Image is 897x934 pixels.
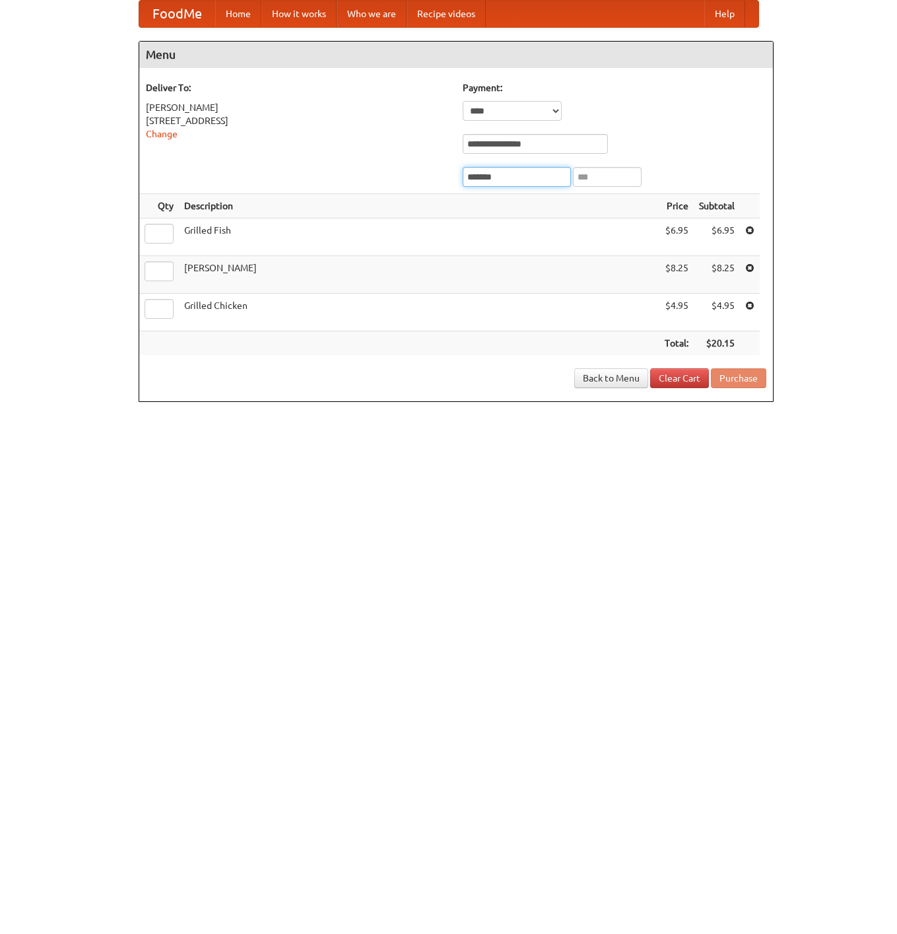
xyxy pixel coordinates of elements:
[146,129,178,139] a: Change
[146,114,449,127] div: [STREET_ADDRESS]
[694,194,740,218] th: Subtotal
[215,1,261,27] a: Home
[139,194,179,218] th: Qty
[261,1,337,27] a: How it works
[407,1,486,27] a: Recipe videos
[179,294,659,331] td: Grilled Chicken
[179,194,659,218] th: Description
[650,368,709,388] a: Clear Cart
[179,218,659,256] td: Grilled Fish
[139,42,773,68] h4: Menu
[659,294,694,331] td: $4.95
[659,218,694,256] td: $6.95
[179,256,659,294] td: [PERSON_NAME]
[694,294,740,331] td: $4.95
[139,1,215,27] a: FoodMe
[659,194,694,218] th: Price
[146,81,449,94] h5: Deliver To:
[659,331,694,356] th: Total:
[146,101,449,114] div: [PERSON_NAME]
[659,256,694,294] td: $8.25
[694,331,740,356] th: $20.15
[463,81,766,94] h5: Payment:
[711,368,766,388] button: Purchase
[574,368,648,388] a: Back to Menu
[337,1,407,27] a: Who we are
[704,1,745,27] a: Help
[694,218,740,256] td: $6.95
[694,256,740,294] td: $8.25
